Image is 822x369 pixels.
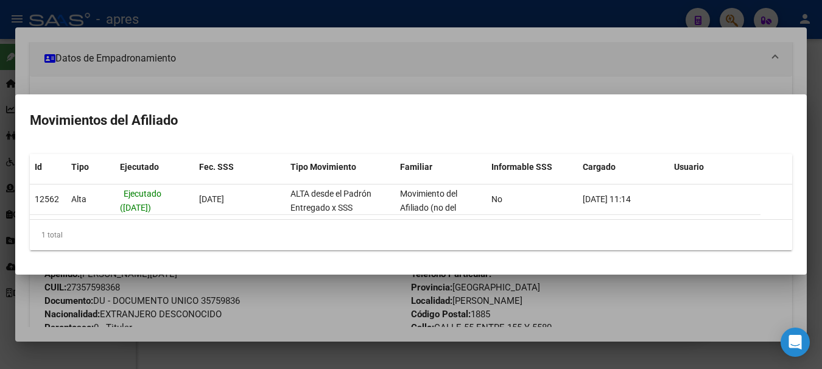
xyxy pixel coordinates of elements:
datatable-header-cell: Tipo Movimiento [286,154,395,180]
datatable-header-cell: Usuario [669,154,761,180]
span: 12562 [35,194,59,204]
datatable-header-cell: Fec. SSS [194,154,286,180]
datatable-header-cell: Ejecutado [115,154,194,180]
span: Ejecutado ([DATE]) [120,189,161,213]
span: Movimiento del Afiliado (no del grupo) [400,189,457,227]
span: Informable SSS [491,162,552,172]
datatable-header-cell: Tipo [66,154,115,180]
span: Tipo [71,162,89,172]
span: Id [35,162,42,172]
span: Familiar [400,162,432,172]
span: ALTA desde el Padrón Entregado x SSS [290,189,371,213]
datatable-header-cell: Informable SSS [487,154,578,180]
span: Usuario [674,162,704,172]
span: [DATE] 11:14 [583,194,631,204]
datatable-header-cell: Cargado [578,154,669,180]
span: No [491,194,502,204]
span: Tipo Movimiento [290,162,356,172]
div: Open Intercom Messenger [781,328,810,357]
span: Ejecutado [120,162,159,172]
h2: Movimientos del Afiliado [30,109,792,132]
datatable-header-cell: Id [30,154,66,180]
span: [DATE] [199,194,224,204]
datatable-header-cell: Familiar [395,154,487,180]
span: Fec. SSS [199,162,234,172]
span: Alta [71,194,86,204]
div: 1 total [30,220,792,250]
span: Cargado [583,162,616,172]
